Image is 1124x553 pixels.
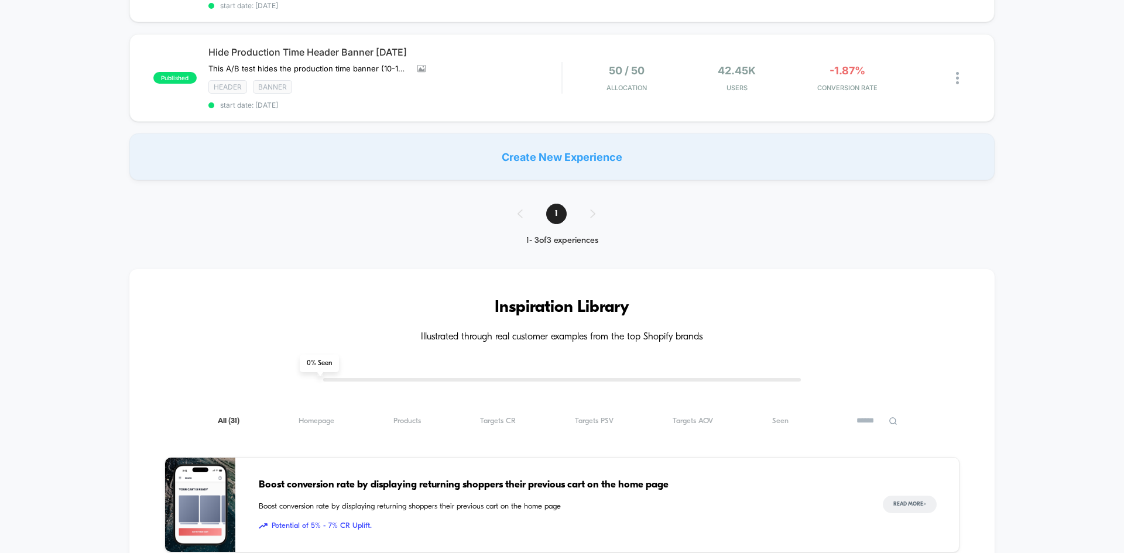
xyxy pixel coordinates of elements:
[673,417,713,425] span: Targets AOV
[165,458,235,552] img: Boost conversion rate by displaying returning shoppers their previous cart on the home page
[435,301,466,314] div: Duration
[253,80,292,94] span: Banner
[393,417,421,425] span: Products
[772,417,789,425] span: Seen
[208,80,247,94] span: Header
[609,64,645,77] span: 50 / 50
[795,84,900,92] span: CONVERSION RATE
[489,302,524,313] input: Volume
[129,133,995,180] div: Create New Experience
[259,520,859,532] span: Potential of 5% - 7% CR Uplift.
[956,72,959,84] img: close
[9,282,567,293] input: Seek
[208,46,561,58] span: Hide Production Time Header Banner [DATE]
[546,204,567,224] span: 1
[718,64,756,77] span: 42.45k
[406,301,433,314] div: Current time
[218,417,239,425] span: All
[830,64,865,77] span: -1.87%
[273,147,301,176] button: Play, NEW DEMO 2025-VEED.mp4
[575,417,614,425] span: Targets PSV
[228,417,239,425] span: ( 31 )
[208,1,561,10] span: start date: [DATE]
[6,298,25,317] button: Play, NEW DEMO 2025-VEED.mp4
[165,332,959,343] h4: Illustrated through real customer examples from the top Shopify brands
[480,417,516,425] span: Targets CR
[300,355,339,372] span: 0 % Seen
[153,72,197,84] span: published
[883,496,937,513] button: Read More>
[208,101,561,109] span: start date: [DATE]
[259,478,859,493] span: Boost conversion rate by displaying returning shoppers their previous cart on the home page
[165,298,959,317] h3: Inspiration Library
[506,236,619,246] div: 1 - 3 of 3 experiences
[685,84,790,92] span: Users
[606,84,647,92] span: Allocation
[259,501,859,513] span: Boost conversion rate by displaying returning shoppers their previous cart on the home page
[299,417,334,425] span: Homepage
[208,64,409,73] span: This A/B test hides the production time banner (10-14 days) in the global header of the website. ...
